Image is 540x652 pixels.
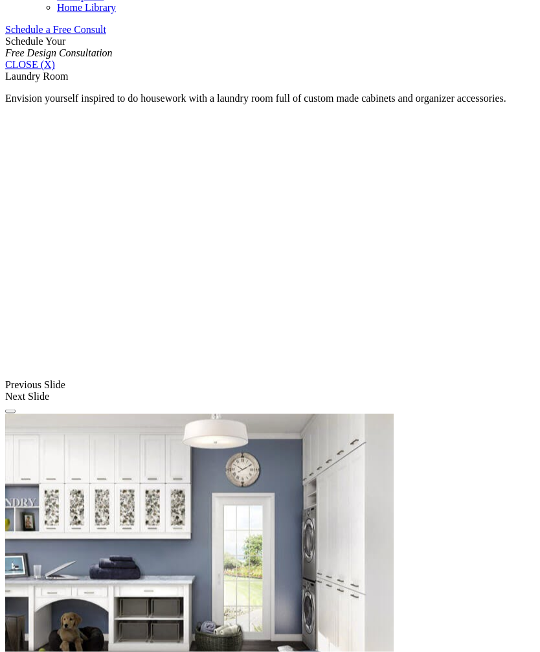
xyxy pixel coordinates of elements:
span: Schedule Your [5,36,113,58]
p: Envision yourself inspired to do housework with a laundry room full of custom made cabinets and o... [5,93,535,104]
a: Schedule a Free Consult (opens a dropdown menu) [5,24,106,35]
div: Previous Slide [5,379,535,391]
div: Next Slide [5,391,535,402]
a: CLOSE (X) [5,59,55,70]
a: Home Library [57,2,116,13]
em: Free Design Consultation [5,47,113,58]
button: Click here to pause slide show [5,410,16,413]
span: Laundry Room [5,71,68,82]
